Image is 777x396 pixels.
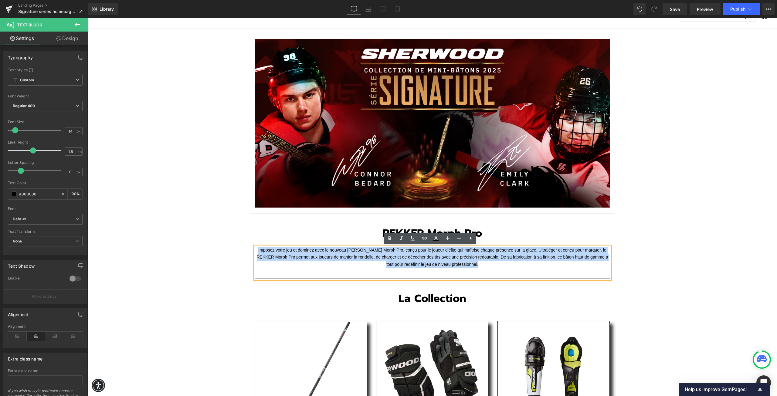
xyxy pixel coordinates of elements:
button: Undo [633,3,646,15]
div: Text Color [8,181,83,185]
button: Publish [723,3,760,15]
i: Default [13,217,26,222]
span: Text Block [17,22,42,27]
div: Text Transform [8,229,83,234]
div: Text Shadow [8,260,35,269]
b: Custom [20,78,34,83]
span: px [76,170,82,174]
button: Show survey - Help us improve GemPages! [685,386,764,393]
a: Preview [690,3,721,15]
input: Color [19,191,58,197]
div: Alignment [8,309,29,317]
h2: La Collection [167,273,522,288]
span: Preview [697,6,713,12]
a: Laptop [361,3,376,15]
span: Publish [730,7,745,12]
button: More [762,3,775,15]
div: Letter Spacing [8,161,83,165]
div: Font Weight [8,94,83,98]
a: New Library [88,3,118,15]
div: % [68,189,82,199]
button: Redo [648,3,660,15]
span: em [76,150,82,154]
span: Library [100,6,114,12]
div: Enable [8,276,63,282]
div: Alignment [8,324,83,329]
div: Open Intercom Messenger [756,375,771,390]
b: None [13,239,22,243]
b: Regular 400 [13,103,35,108]
a: Design [45,32,89,45]
span: Save [670,6,680,12]
button: More settings [4,289,87,303]
a: Mobile [390,3,405,15]
div: Line Height [8,140,83,144]
font: Imposez votre jeu et dominez avec le nouveau [PERSON_NAME] Morph Pro, conçu pour le joueur d’élit... [169,229,521,249]
div: Text Styles [8,67,83,72]
a: Landing Pages [18,3,88,8]
strong: REKKER Morph Pro [295,207,394,223]
span: px [76,129,82,133]
div: Accessibility Menu [4,360,17,374]
p: More settings [32,294,56,299]
div: Extra class name [8,353,42,361]
div: Font Size [8,120,83,124]
div: Typography [8,52,33,60]
a: Tablet [376,3,390,15]
a: Desktop [347,3,361,15]
span: Signature series homepage - FR [18,9,76,14]
div: Font [8,207,83,211]
span: Help us improve GemPages! [685,387,756,392]
div: Extra class name [8,369,83,373]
